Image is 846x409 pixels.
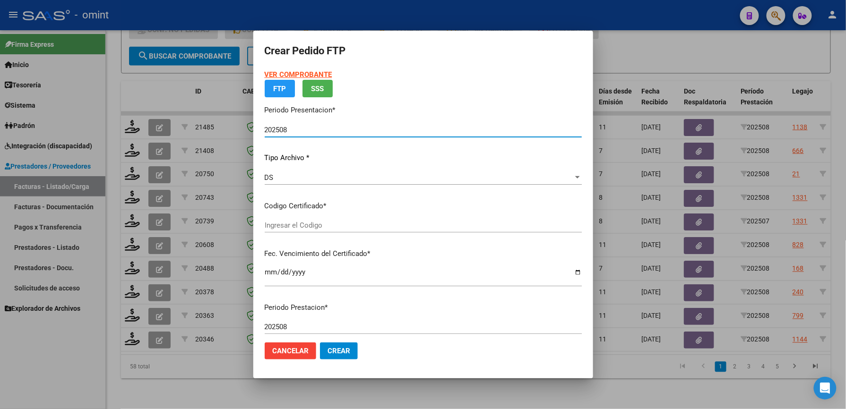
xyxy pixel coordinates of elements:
p: Periodo Presentacion [265,105,582,116]
button: SSS [302,80,333,97]
a: VER COMPROBANTE [265,70,332,79]
p: Periodo Prestacion [265,302,582,313]
button: Crear [320,342,358,359]
span: Cancelar [272,347,309,355]
p: Fec. Vencimiento del Certificado [265,248,582,259]
button: FTP [265,80,295,97]
button: Cancelar [265,342,316,359]
span: SSS [311,85,324,93]
span: DS [265,173,274,182]
p: Tipo Archivo * [265,153,582,163]
h2: Crear Pedido FTP [265,42,582,60]
span: Crear [328,347,350,355]
div: Open Intercom Messenger [814,377,837,400]
p: Codigo Certificado [265,201,582,212]
span: FTP [273,85,286,93]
